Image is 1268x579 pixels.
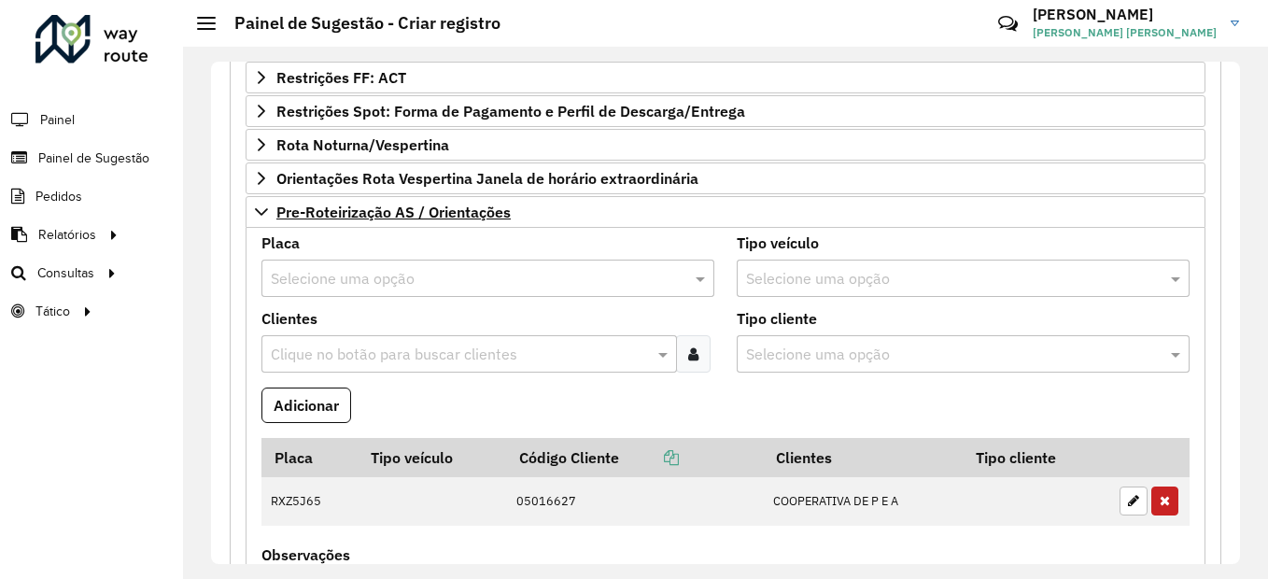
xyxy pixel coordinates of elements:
span: Orientações Rota Vespertina Janela de horário extraordinária [276,171,698,186]
th: Tipo cliente [964,438,1110,477]
span: [PERSON_NAME] [PERSON_NAME] [1033,24,1217,41]
span: Restrições Spot: Forma de Pagamento e Perfil de Descarga/Entrega [276,104,745,119]
h3: [PERSON_NAME] [1033,6,1217,23]
span: Rota Noturna/Vespertina [276,137,449,152]
th: Tipo veículo [358,438,507,477]
a: Restrições FF: ACT [246,62,1205,93]
label: Tipo cliente [737,307,817,330]
h2: Painel de Sugestão - Criar registro [216,13,500,34]
a: Restrições Spot: Forma de Pagamento e Perfil de Descarga/Entrega [246,95,1205,127]
td: 05016627 [507,477,763,526]
td: COOPERATIVA DE P E A [763,477,963,526]
label: Placa [261,232,300,254]
button: Adicionar [261,388,351,423]
label: Tipo veículo [737,232,819,254]
span: Painel [40,110,75,130]
td: RXZ5J65 [261,477,358,526]
a: Contato Rápido [988,4,1028,44]
th: Clientes [763,438,963,477]
label: Clientes [261,307,317,330]
label: Observações [261,544,350,566]
span: Relatórios [38,225,96,245]
a: Pre-Roteirização AS / Orientações [246,196,1205,228]
span: Pedidos [35,187,82,206]
th: Placa [261,438,358,477]
span: Restrições FF: ACT [276,70,406,85]
span: Pre-Roteirização AS / Orientações [276,205,511,219]
a: Rota Noturna/Vespertina [246,129,1205,161]
span: Consultas [37,263,94,283]
a: Copiar [619,448,679,467]
span: Painel de Sugestão [38,148,149,168]
th: Código Cliente [507,438,763,477]
span: Tático [35,302,70,321]
a: Orientações Rota Vespertina Janela de horário extraordinária [246,162,1205,194]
